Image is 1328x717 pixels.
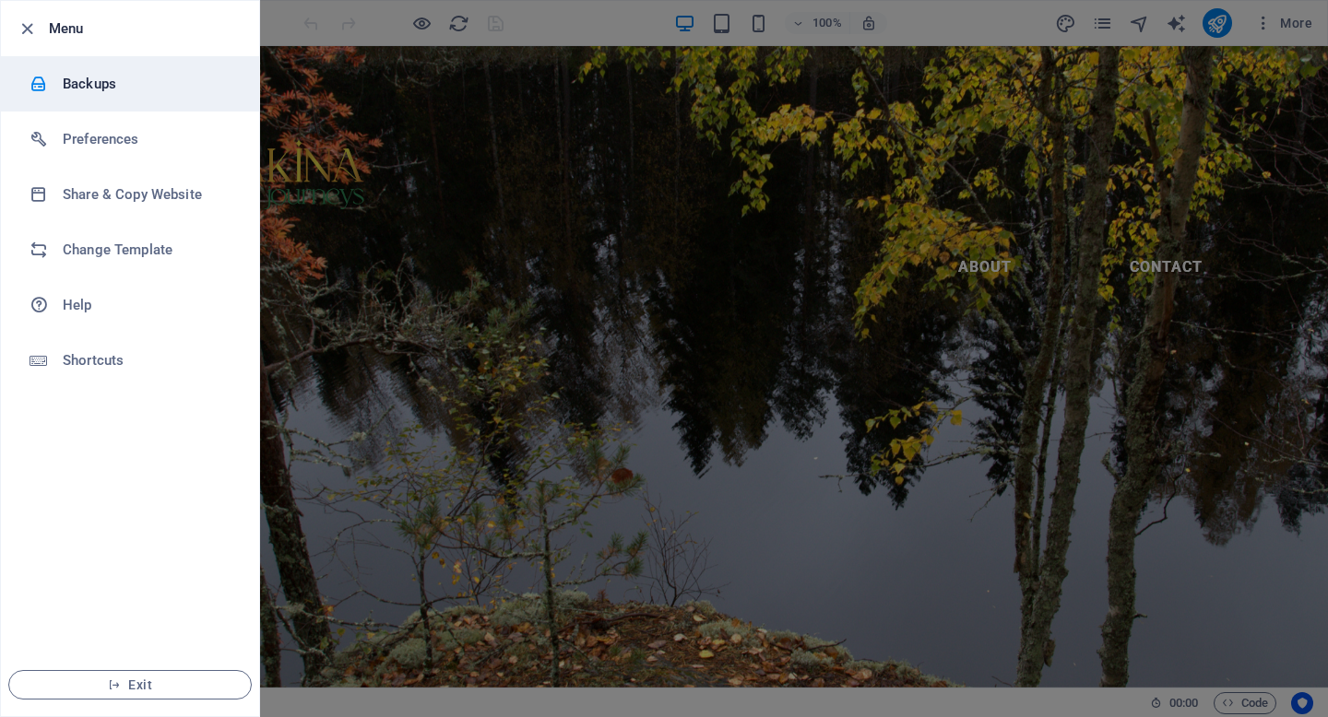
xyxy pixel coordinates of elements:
[63,349,233,371] h6: Shortcuts
[63,73,233,95] h6: Backups
[8,670,252,699] button: Exit
[63,239,233,261] h6: Change Template
[63,128,233,150] h6: Preferences
[63,294,233,316] h6: Help
[24,677,236,692] span: Exit
[1,277,259,333] a: Help
[49,18,244,40] h6: Menu
[63,183,233,206] h6: Share & Copy Website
